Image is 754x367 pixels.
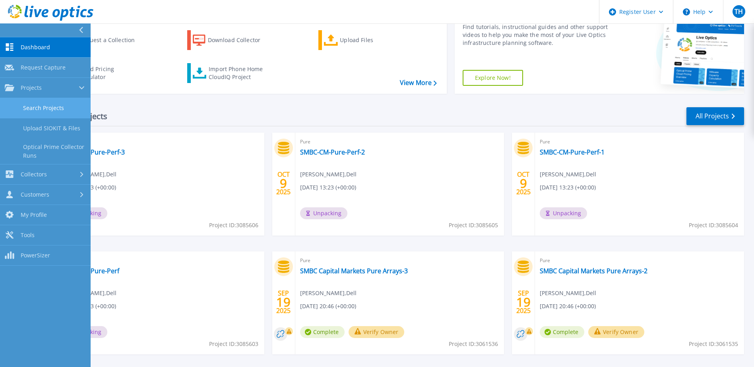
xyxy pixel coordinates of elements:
div: Upload Files [340,32,403,48]
a: SMBC-CM-Pure-Perf [60,267,119,275]
a: Cloud Pricing Calculator [56,63,145,83]
a: Explore Now! [463,70,523,86]
div: Find tutorials, instructional guides and other support videos to help you make the most of your L... [463,23,610,47]
span: Collectors [21,171,47,178]
span: Pure [540,256,739,265]
div: Cloud Pricing Calculator [78,65,141,81]
span: Pure [300,256,500,265]
span: [PERSON_NAME] , Dell [300,170,357,179]
div: Download Collector [208,32,271,48]
span: [DATE] 20:46 (+00:00) [540,302,596,311]
div: Request a Collection [79,32,143,48]
a: SMBC Capital Markets Pure Arrays-3 [300,267,408,275]
span: Unpacking [540,207,587,219]
a: SMBC-CM-Pure-Perf-3 [60,148,125,156]
span: [PERSON_NAME] , Dell [540,170,596,179]
span: [DATE] 13:23 (+00:00) [540,183,596,192]
div: OCT 2025 [276,169,291,198]
button: Verify Owner [588,326,644,338]
span: Complete [540,326,584,338]
span: Dashboard [21,44,50,51]
a: SMBC-CM-Pure-Perf-2 [300,148,365,156]
a: All Projects [686,107,744,125]
span: 19 [276,299,291,305]
span: Project ID: 3061535 [689,340,738,348]
span: PowerSizer [21,252,50,259]
span: 9 [280,180,287,187]
div: SEP 2025 [516,288,531,317]
span: My Profile [21,211,47,218]
span: Project ID: 3085604 [689,221,738,230]
span: Customers [21,191,49,198]
span: Complete [300,326,345,338]
span: [PERSON_NAME] , Dell [300,289,357,297]
a: Request a Collection [56,30,145,50]
span: Pure [540,137,739,146]
button: Verify Owner [349,326,405,338]
div: SEP 2025 [276,288,291,317]
span: [PERSON_NAME] , Dell [540,289,596,297]
span: [DATE] 13:23 (+00:00) [300,183,356,192]
div: OCT 2025 [516,169,531,198]
a: View More [400,79,437,87]
a: Upload Files [318,30,407,50]
span: TH [735,8,743,15]
span: Project ID: 3085605 [449,221,498,230]
a: Download Collector [187,30,276,50]
span: Pure [60,137,260,146]
span: Request Capture [21,64,66,71]
span: 9 [520,180,527,187]
a: SMBC Capital Markets Pure Arrays-2 [540,267,647,275]
span: Project ID: 3061536 [449,340,498,348]
a: SMBC-CM-Pure-Perf-1 [540,148,605,156]
span: Projects [21,84,42,91]
span: [DATE] 20:46 (+00:00) [300,302,356,311]
span: Unpacking [300,207,347,219]
span: Pure [300,137,500,146]
span: Project ID: 3085603 [209,340,258,348]
span: 19 [516,299,531,305]
span: Pure [60,256,260,265]
span: Project ID: 3085606 [209,221,258,230]
div: Import Phone Home CloudIQ Project [209,65,271,81]
span: Tools [21,232,35,239]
